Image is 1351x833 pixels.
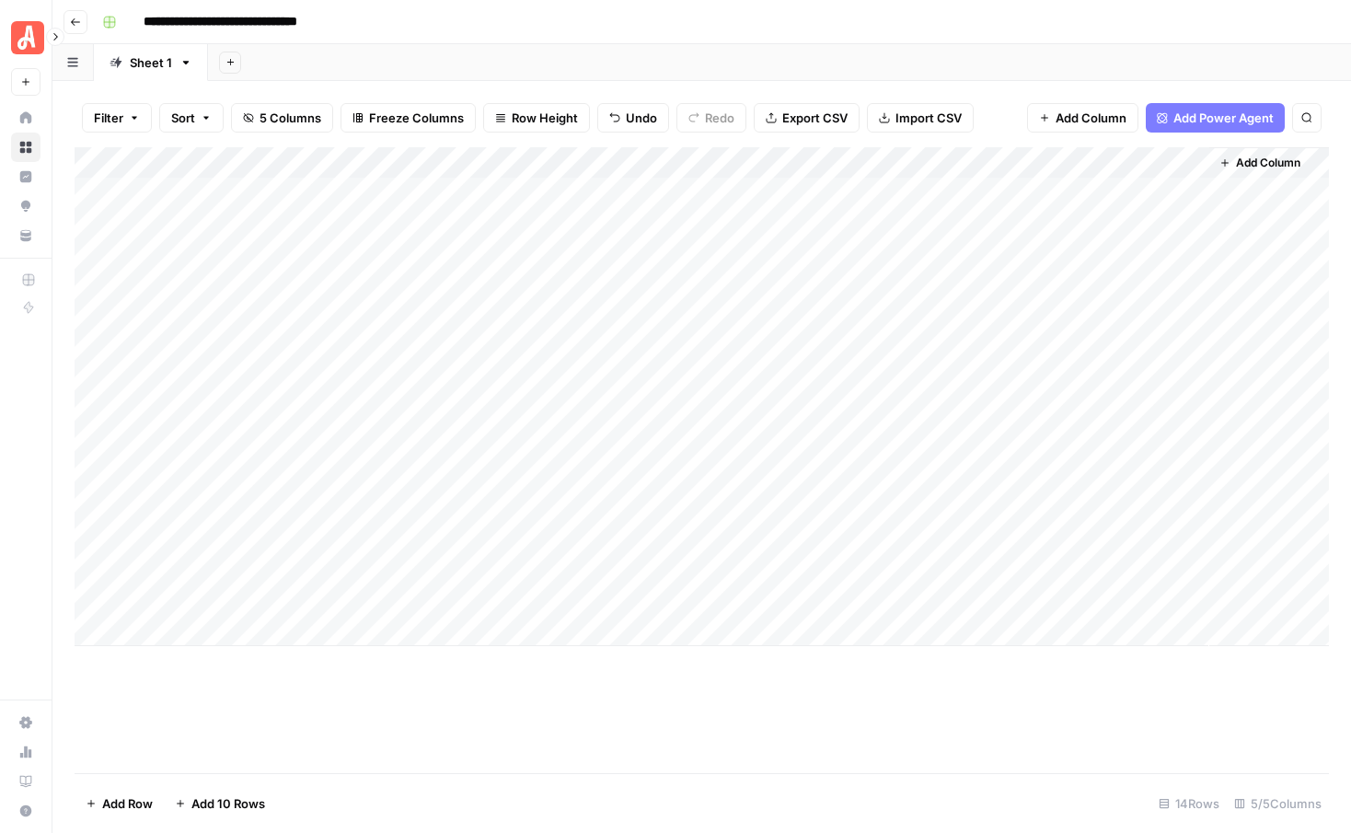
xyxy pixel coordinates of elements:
[164,789,276,818] button: Add 10 Rows
[94,109,123,127] span: Filter
[11,737,40,767] a: Usage
[1227,789,1329,818] div: 5/5 Columns
[341,103,476,133] button: Freeze Columns
[159,103,224,133] button: Sort
[191,794,265,813] span: Add 10 Rows
[512,109,578,127] span: Row Height
[1056,109,1126,127] span: Add Column
[231,103,333,133] button: 5 Columns
[11,133,40,162] a: Browse
[676,103,746,133] button: Redo
[483,103,590,133] button: Row Height
[94,44,208,81] a: Sheet 1
[626,109,657,127] span: Undo
[11,221,40,250] a: Your Data
[11,21,44,54] img: Angi Logo
[1146,103,1285,133] button: Add Power Agent
[171,109,195,127] span: Sort
[1236,155,1300,171] span: Add Column
[260,109,321,127] span: 5 Columns
[895,109,962,127] span: Import CSV
[369,109,464,127] span: Freeze Columns
[11,767,40,796] a: Learning Hub
[754,103,860,133] button: Export CSV
[11,796,40,826] button: Help + Support
[11,708,40,737] a: Settings
[82,103,152,133] button: Filter
[1027,103,1138,133] button: Add Column
[1173,109,1274,127] span: Add Power Agent
[782,109,848,127] span: Export CSV
[11,162,40,191] a: Insights
[867,103,974,133] button: Import CSV
[597,103,669,133] button: Undo
[75,789,164,818] button: Add Row
[130,53,172,72] div: Sheet 1
[1212,151,1308,175] button: Add Column
[11,103,40,133] a: Home
[102,794,153,813] span: Add Row
[1151,789,1227,818] div: 14 Rows
[705,109,734,127] span: Redo
[11,191,40,221] a: Opportunities
[11,15,40,61] button: Workspace: Angi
